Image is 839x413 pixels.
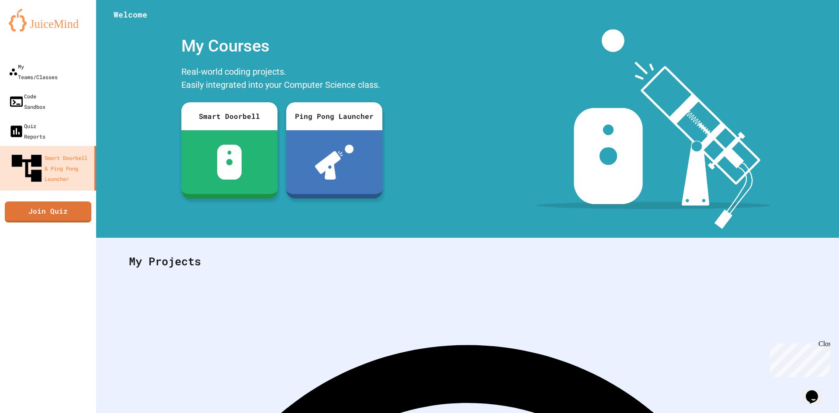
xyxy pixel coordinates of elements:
[536,29,770,229] img: banner-image-my-projects.png
[9,91,45,112] div: Code Sandbox
[120,244,815,278] div: My Projects
[5,201,91,222] a: Join Quiz
[3,3,60,56] div: Chat with us now!Close
[766,340,830,377] iframe: chat widget
[181,102,277,130] div: Smart Doorbell
[177,63,387,96] div: Real-world coding projects. Easily integrated into your Computer Science class.
[9,9,87,31] img: logo-orange.svg
[9,61,58,82] div: My Teams/Classes
[315,145,354,180] img: ppl-with-ball.png
[217,145,242,180] img: sdb-white.svg
[177,29,387,63] div: My Courses
[802,378,830,404] iframe: chat widget
[9,121,45,142] div: Quiz Reports
[286,102,382,130] div: Ping Pong Launcher
[9,150,91,186] div: Smart Doorbell & Ping Pong Launcher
